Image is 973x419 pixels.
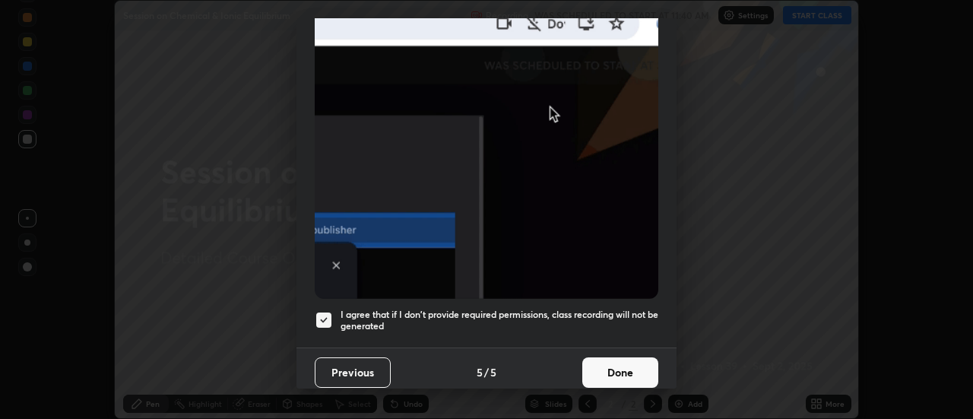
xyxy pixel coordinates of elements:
[315,357,391,388] button: Previous
[341,309,658,332] h5: I agree that if I don't provide required permissions, class recording will not be generated
[477,364,483,380] h4: 5
[490,364,496,380] h4: 5
[484,364,489,380] h4: /
[582,357,658,388] button: Done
